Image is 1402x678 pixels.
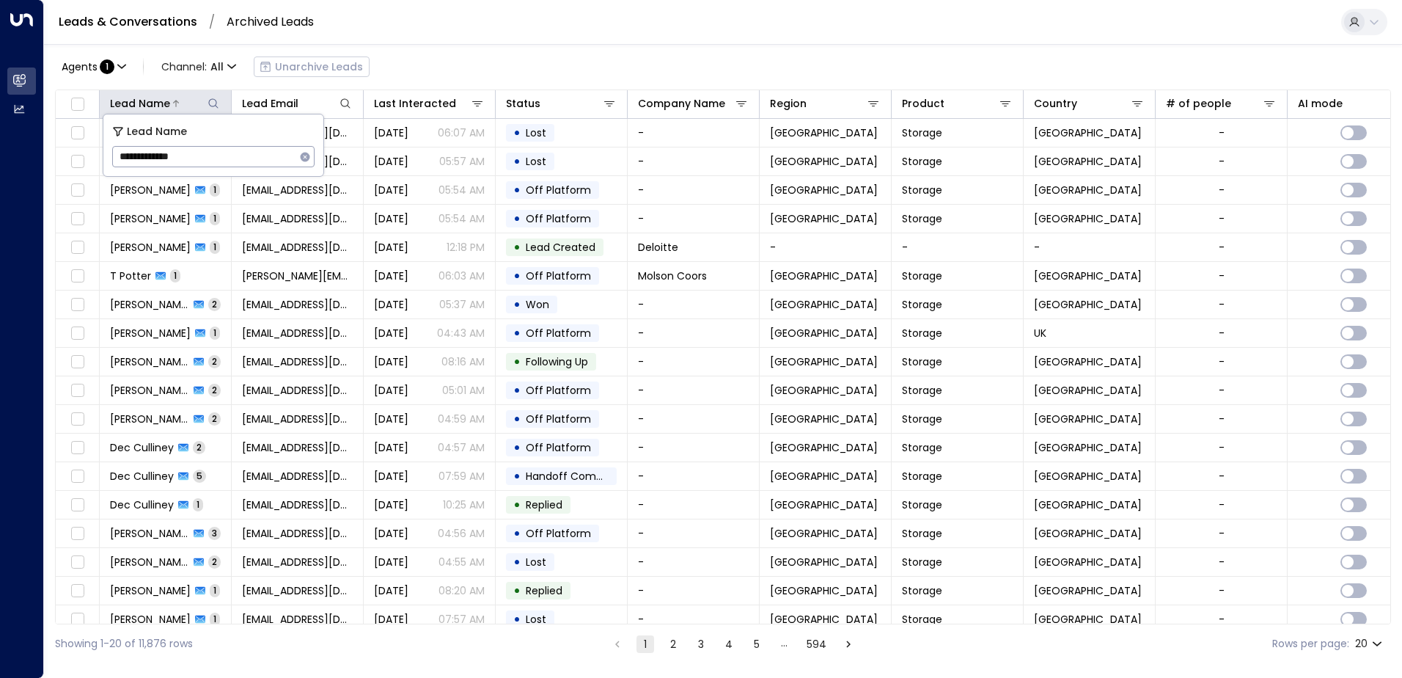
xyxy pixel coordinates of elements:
span: Birmingham [770,440,878,455]
span: 1 [210,584,220,597]
span: 2 [193,441,205,453]
span: United Kingdom [1034,583,1142,598]
button: page 1 [636,635,654,653]
span: Dec Culliney [110,469,174,484]
div: • [513,607,521,632]
span: Following Up [526,354,588,369]
span: Lost [526,125,546,140]
p: 07:57 AM [438,612,485,627]
span: Mary Smith [110,583,191,598]
span: Storage [902,583,942,598]
span: United Kingdom [1034,612,1142,627]
span: sharjeelahmad1997@gmail.com [242,211,353,226]
span: 1 [210,327,220,339]
div: Status [506,95,540,112]
button: Go to next page [840,635,857,653]
span: 2 [208,298,221,310]
span: Aug 23, 2025 [374,269,408,283]
span: Storage [902,326,942,340]
span: Channel: [155,56,242,77]
span: oosare@hotmail.com [242,183,353,197]
button: Go to page 5 [748,635,766,653]
div: Region [770,95,807,112]
span: Toggle select row [68,153,87,171]
div: Last Interacted [374,95,456,112]
span: Toggle select row [68,124,87,142]
span: Aug 23, 2025 [374,297,408,312]
button: Go to page 3 [692,635,710,653]
span: Birmingham [770,555,878,569]
span: Lost [526,555,546,569]
span: 2 [208,555,221,568]
span: swxo1914@gmail.com [242,412,353,426]
div: - [1219,612,1225,627]
span: Birmingham [770,154,878,169]
span: Toggle select row [68,439,87,457]
span: United Kingdom [1034,383,1142,398]
div: - [1219,583,1225,598]
span: Yesterday [374,183,408,197]
span: Storage [902,469,942,484]
div: • [513,120,521,145]
div: - [1219,326,1225,340]
p: 08:16 AM [441,354,485,369]
div: Lead Email [242,95,298,112]
span: UK [1034,326,1046,340]
div: Company Name [638,95,749,112]
span: Birmingham [770,211,878,226]
span: Marysmith1333@outlook.com [242,555,353,569]
span: Lost [526,612,546,627]
td: - [628,405,760,433]
td: - [628,147,760,175]
div: - [1219,412,1225,426]
span: Toggle select row [68,238,87,257]
span: Storage [902,354,942,369]
span: Toggle select all [68,95,87,114]
span: Off Platform [526,326,591,340]
span: 1 [210,613,220,625]
span: Agents [62,62,98,72]
p: 04:59 AM [438,412,485,426]
span: Lead Name [127,123,187,140]
div: - [1219,297,1225,312]
span: Mary Smith [110,555,189,569]
div: - [1219,125,1225,140]
span: Jonida Hasa [110,383,189,398]
li: / [209,15,215,29]
button: Agents:1 [55,56,131,77]
span: Aug 22, 2025 [374,526,408,541]
span: Lead Created [526,240,595,255]
span: Aug 22, 2025 [374,440,408,455]
span: Birmingham [770,412,878,426]
td: - [628,462,760,490]
div: Company Name [638,95,725,112]
div: Lead Email [242,95,353,112]
td: - [628,291,760,318]
td: - [628,577,760,605]
span: Birmingham [770,612,878,627]
span: lmccleary@woodrush.org [242,354,353,369]
td: - [628,491,760,519]
span: Birmingham [770,526,878,541]
span: United Kingdom [1034,497,1142,512]
span: 1 [210,212,220,225]
div: • [513,378,521,403]
a: Leads & Conversations [59,13,197,30]
span: Toggle select row [68,296,87,314]
div: Product [902,95,944,112]
td: - [628,176,760,204]
span: Dec Culliney [110,497,174,512]
span: Sharjeel Ahmad [110,211,191,226]
span: United Kingdom [1034,154,1142,169]
span: 1 [210,241,220,253]
span: Birmingham [770,269,878,283]
span: United Kingdom [1034,440,1142,455]
span: Toggle select row [68,525,87,543]
div: - [1219,383,1225,398]
p: 08:20 AM [438,583,485,598]
p: 05:01 AM [442,383,485,398]
div: - [1219,154,1225,169]
span: Storage [902,440,942,455]
div: Lead Name [110,95,221,112]
div: Lead Name [110,95,170,112]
